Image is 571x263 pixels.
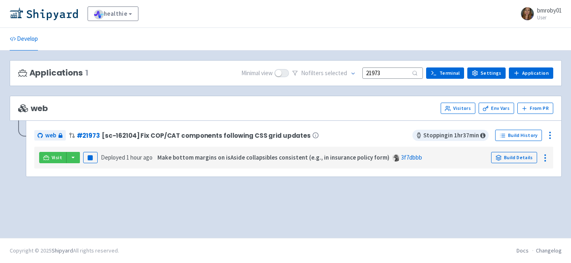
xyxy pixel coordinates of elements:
[88,6,139,21] a: healthie
[401,154,422,161] a: 3f7dbbb
[537,15,562,20] small: User
[52,247,73,254] a: Shipyard
[467,67,506,79] a: Settings
[10,246,119,255] div: Copyright © 2025 All rights reserved.
[77,131,100,140] a: #21973
[412,130,489,141] span: Stopping in 1 hr 37 min
[426,67,464,79] a: Terminal
[85,68,88,78] span: 1
[441,103,475,114] a: Visitors
[479,103,514,114] a: Env Vars
[18,68,88,78] h3: Applications
[34,130,66,141] a: web
[517,247,529,254] a: Docs
[83,152,98,163] button: Pause
[157,154,389,161] strong: Make bottom margins on isAside collapsibles consistent (e.g., in insurance policy form)
[362,67,423,78] input: Search...
[517,103,553,114] button: From PR
[491,152,537,163] a: Build Details
[241,69,273,78] span: Minimal view
[536,247,562,254] a: Changelog
[516,7,562,20] a: bmroby01 User
[495,130,542,141] a: Build History
[509,67,553,79] a: Application
[52,154,62,161] span: Visit
[101,154,153,161] span: Deployed
[126,154,153,161] time: 1 hour ago
[10,7,78,20] img: Shipyard logo
[102,132,311,139] span: [sc-162104] Fix COP/CAT components following CSS grid updates
[39,152,67,163] a: Visit
[10,28,38,50] a: Develop
[18,104,48,113] span: web
[537,6,562,14] span: bmroby01
[301,69,347,78] span: No filter s
[45,131,56,140] span: web
[325,69,347,77] span: selected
